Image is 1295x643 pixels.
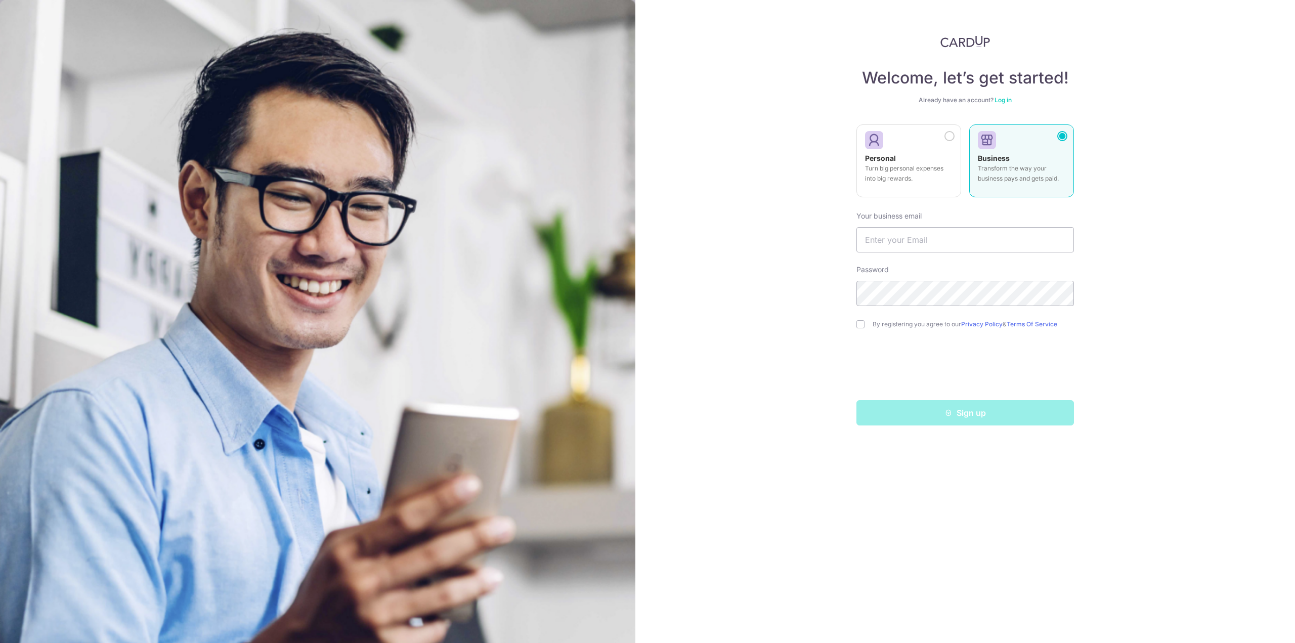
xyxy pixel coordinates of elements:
[856,265,889,275] label: Password
[1007,320,1057,328] a: Terms Of Service
[940,35,990,48] img: CardUp Logo
[978,154,1010,162] strong: Business
[969,124,1074,203] a: Business Transform the way your business pays and gets paid.
[961,320,1003,328] a: Privacy Policy
[856,211,922,221] label: Your business email
[856,96,1074,104] div: Already have an account?
[888,349,1042,388] iframe: reCAPTCHA
[995,96,1012,104] a: Log in
[873,320,1074,328] label: By registering you agree to our &
[978,163,1065,184] p: Transform the way your business pays and gets paid.
[865,163,953,184] p: Turn big personal expenses into big rewards.
[856,227,1074,252] input: Enter your Email
[865,154,896,162] strong: Personal
[856,68,1074,88] h4: Welcome, let’s get started!
[856,124,961,203] a: Personal Turn big personal expenses into big rewards.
